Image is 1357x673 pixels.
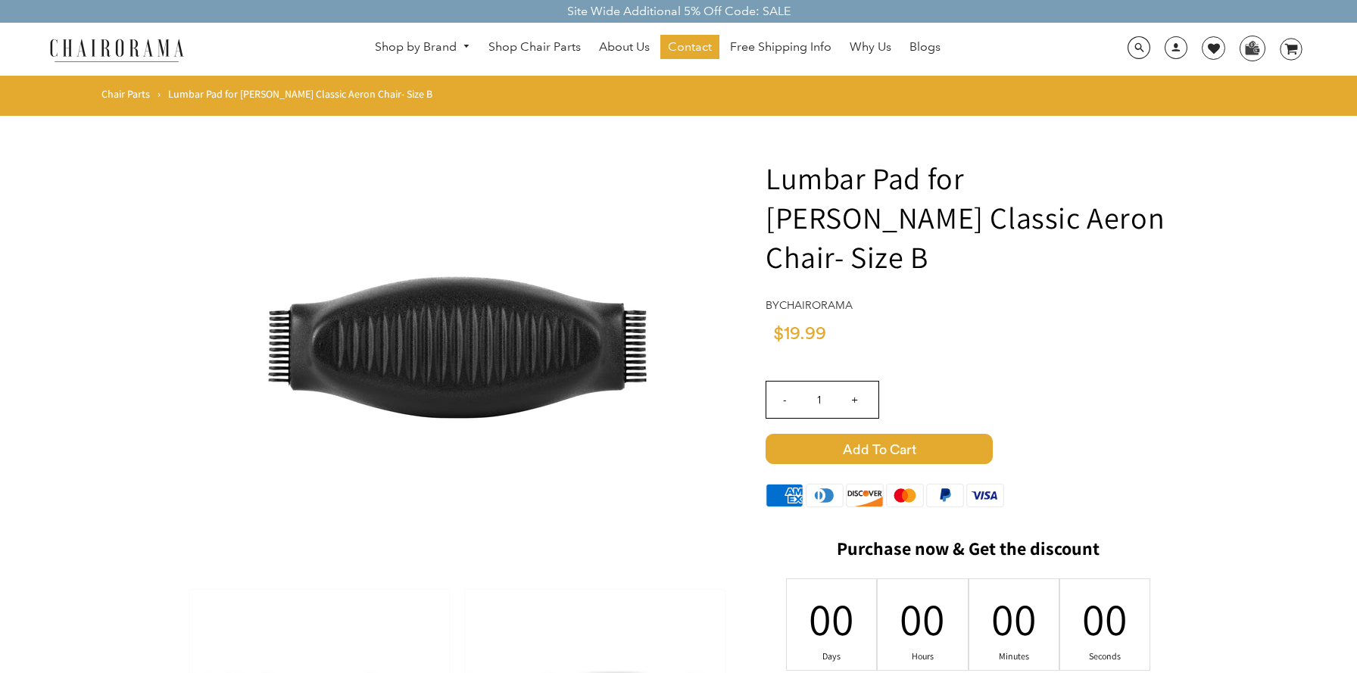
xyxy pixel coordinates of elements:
[367,36,478,59] a: Shop by Brand
[1004,589,1024,648] div: 00
[766,382,803,418] input: -
[822,589,841,648] div: 00
[822,650,841,662] div: Days
[913,589,933,648] div: 00
[1095,589,1115,648] div: 00
[481,35,588,59] a: Shop Chair Parts
[257,35,1059,63] nav: DesktopNavigation
[168,87,432,101] span: Lumbar Pad for [PERSON_NAME] Classic Aeron Chair- Size B
[660,35,719,59] a: Contact
[488,39,581,55] span: Shop Chair Parts
[842,35,899,59] a: Why Us
[773,325,826,343] span: $19.99
[836,382,872,418] input: +
[41,36,192,63] img: chairorama
[902,35,948,59] a: Blogs
[101,87,438,108] nav: breadcrumbs
[913,650,933,662] div: Hours
[766,537,1171,567] h2: Purchase now & Get the discount
[766,158,1171,276] h1: Lumbar Pad for [PERSON_NAME] Classic Aeron Chair- Size B
[668,39,712,55] span: Contact
[599,39,650,55] span: About Us
[101,87,150,101] a: Chair Parts
[591,35,657,59] a: About Us
[766,299,1171,312] h4: by
[1095,650,1115,662] div: Seconds
[722,35,839,59] a: Free Shipping Info
[230,120,685,575] img: Lumbar Pad for Herman Miller Classic Aeron Chair- Size B - chairorama
[158,87,161,101] span: ›
[1004,650,1024,662] div: Minutes
[1240,36,1264,59] img: WhatsApp_Image_2024-07-12_at_16.23.01.webp
[850,39,891,55] span: Why Us
[766,434,993,464] span: Add to Cart
[909,39,941,55] span: Blogs
[730,39,831,55] span: Free Shipping Info
[766,434,1171,464] button: Add to Cart
[779,298,853,312] a: chairorama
